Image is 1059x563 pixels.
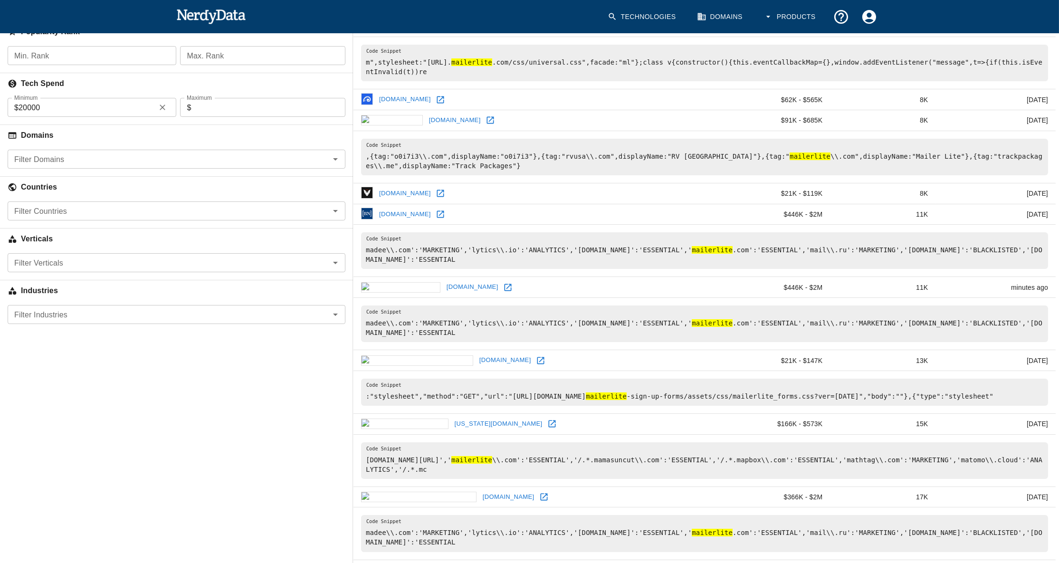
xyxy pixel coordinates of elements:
td: minutes ago [935,277,1056,298]
div: $ [180,98,345,117]
button: Support and Documentation [827,3,855,31]
img: NerdyData.com [176,7,246,26]
label: Maximum [187,94,212,102]
td: [DATE] [935,110,1056,131]
hl: mailerlite [451,58,492,66]
a: [DOMAIN_NAME] [444,280,501,295]
img: ksl.com icon [361,115,423,125]
td: [DATE] [935,89,1056,110]
img: windowsreport.com icon [361,355,473,366]
td: $166K - $573K [718,413,830,434]
button: Open [329,308,342,321]
img: buffalonews.com icon [361,208,373,219]
img: lacrossetribune.com icon [361,492,477,502]
td: [DATE] [935,204,1056,225]
a: [DOMAIN_NAME] [377,186,433,201]
a: Technologies [602,3,684,31]
td: [DATE] [935,487,1056,507]
button: Open [329,153,342,166]
a: [US_STATE][DOMAIN_NAME] [452,417,545,431]
pre: m",stylesheet:"[URL]. .com/css/universal.css",facade:"ml"};class v{constructor(){this.eventCallba... [361,45,1048,81]
td: [DATE] [935,350,1056,371]
img: omaha.com icon [361,282,440,293]
a: Open kentucky.com in new window [545,417,559,431]
a: Open thefederalist.com in new window [433,186,448,200]
hl: mailerlite [692,529,733,536]
td: 17K [830,487,935,507]
img: oktopost.com icon [361,93,373,105]
a: Open oktopost.com in new window [433,93,448,107]
pre: [DOMAIN_NAME][URL]',' \\.com':'ESSENTIAL','/.*.mamasuncut\\.com':'ESSENTIAL','/.*.mapbox\\.com':'... [361,442,1048,479]
td: $446K - $2M [718,277,830,298]
td: 8K [830,183,935,204]
td: $446K - $2M [718,204,830,225]
button: Account Settings [855,3,883,31]
hl: mailerlite [790,153,830,160]
a: [DOMAIN_NAME] [477,353,534,368]
img: kentucky.com icon [361,419,448,429]
td: $62K - $565K [718,89,830,110]
td: 13K [830,350,935,371]
button: Open [329,256,342,269]
td: 15K [830,413,935,434]
a: Open lacrossetribune.com in new window [537,490,551,504]
pre: madee\\.com':'MARKETING','lytics\\.io':'ANALYTICS','[DOMAIN_NAME]':'ESSENTIAL',' .com':'ESSENTIAL... [361,305,1048,342]
img: thefederalist.com icon [361,187,373,199]
a: [DOMAIN_NAME] [377,207,433,222]
hl: mailerlite [451,456,492,464]
a: Open omaha.com in new window [501,280,515,295]
a: Domains [691,3,750,31]
button: Products [758,3,823,31]
td: $366K - $2M [718,487,830,507]
a: [DOMAIN_NAME] [377,92,433,107]
td: 11K [830,204,935,225]
a: Open buffalonews.com in new window [433,207,448,221]
td: $21K - $147K [718,350,830,371]
hl: mailerlite [586,392,627,400]
td: 8K [830,89,935,110]
hl: mailerlite [692,246,733,254]
a: [DOMAIN_NAME] [480,490,537,505]
pre: madee\\.com':'MARKETING','lytics\\.io':'ANALYTICS','[DOMAIN_NAME]':'ESSENTIAL',' .com':'ESSENTIAL... [361,232,1048,269]
td: 11K [830,277,935,298]
a: Open windowsreport.com in new window [534,353,548,368]
div: $ [8,98,176,117]
button: Open [329,204,342,218]
pre: madee\\.com':'MARKETING','lytics\\.io':'ANALYTICS','[DOMAIN_NAME]':'ESSENTIAL',' .com':'ESSENTIAL... [361,515,1048,552]
a: Open ksl.com in new window [483,113,497,127]
td: [DATE] [935,413,1056,434]
td: $21K - $119K [718,183,830,204]
td: $91K - $685K [718,110,830,131]
label: Minimum [14,94,38,102]
pre: ,{tag:"o0i7i3\\.com",displayName:"o0i7i3"},{tag:"rvusa\\.com",displayName:"RV [GEOGRAPHIC_DATA]"}... [361,139,1048,175]
hl: mailerlite [692,319,733,327]
td: [DATE] [935,183,1056,204]
a: [DOMAIN_NAME] [427,113,483,128]
pre: :"stylesheet","method":"GET","url":"[URL][DOMAIN_NAME] -sign-up-forms/assets/css/mailerlite_forms... [361,379,1048,406]
td: 8K [830,110,935,131]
